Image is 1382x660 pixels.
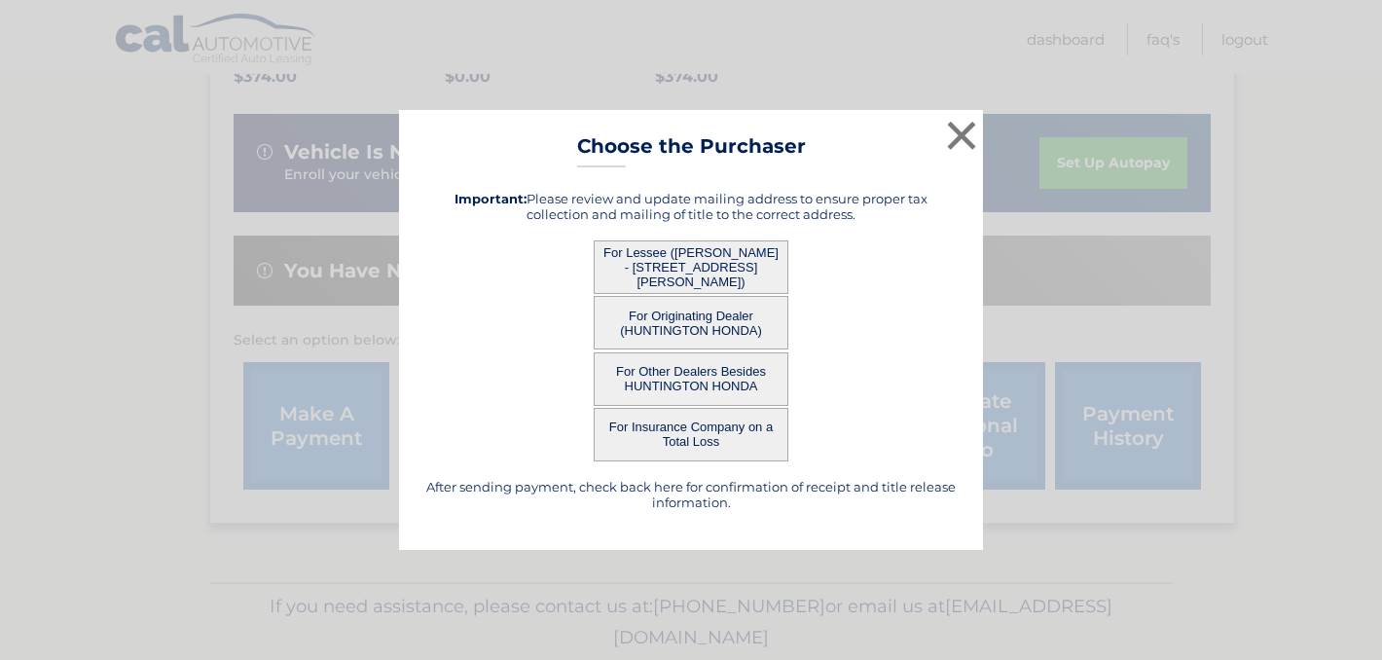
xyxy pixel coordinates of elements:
[594,296,788,349] button: For Originating Dealer (HUNTINGTON HONDA)
[594,240,788,294] button: For Lessee ([PERSON_NAME] - [STREET_ADDRESS][PERSON_NAME])
[455,191,527,206] strong: Important:
[423,191,959,222] h5: Please review and update mailing address to ensure proper tax collection and mailing of title to ...
[942,116,981,155] button: ×
[577,134,806,168] h3: Choose the Purchaser
[423,479,959,510] h5: After sending payment, check back here for confirmation of receipt and title release information.
[594,352,788,406] button: For Other Dealers Besides HUNTINGTON HONDA
[594,408,788,461] button: For Insurance Company on a Total Loss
